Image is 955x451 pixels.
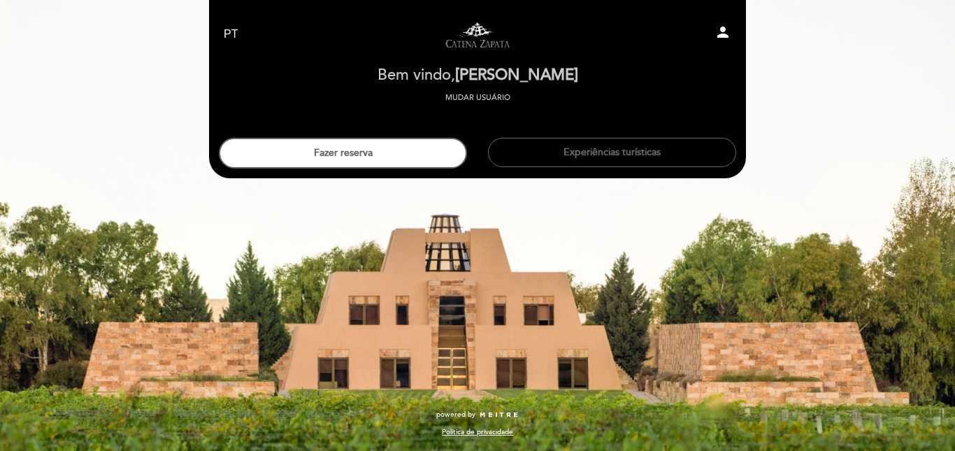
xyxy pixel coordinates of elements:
i: person [715,24,731,41]
a: Política de privacidade [442,427,513,437]
span: [PERSON_NAME] [455,66,578,85]
span: powered by [436,410,475,420]
button: person [715,24,731,45]
a: powered by [436,410,519,420]
button: Fazer reserva [219,138,467,169]
button: Experiências turísticas [488,138,736,167]
img: MEITRE [479,412,519,419]
button: Mudar usuário [441,92,515,104]
h2: Bem vindo, [378,67,578,84]
a: Visitas y degustaciones en La Pirámide [390,15,565,54]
